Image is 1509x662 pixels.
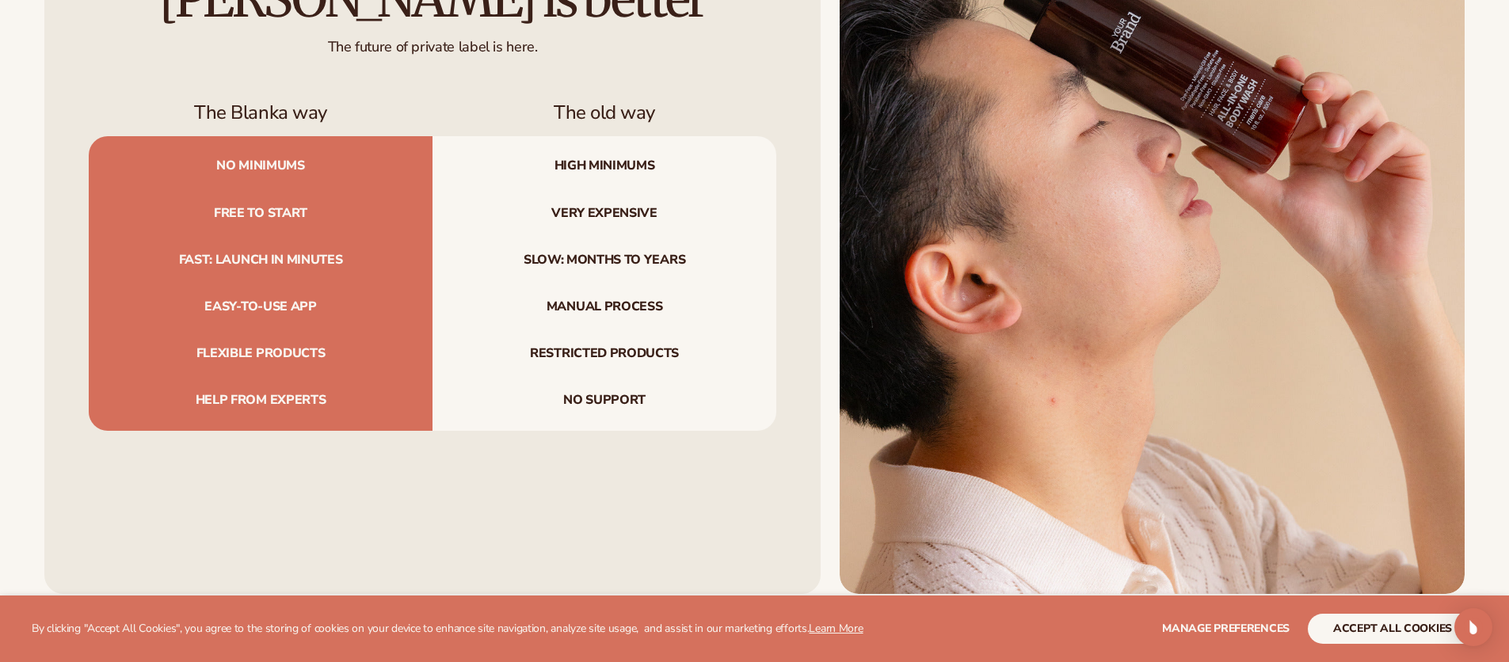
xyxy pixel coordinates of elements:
span: No minimums [89,136,433,189]
span: Fast: launch in minutes [89,237,433,283]
div: The future of private label is here. [89,25,776,56]
span: Flexible products [89,330,433,377]
span: Manual process [433,283,776,330]
span: Help from experts [89,377,433,430]
span: Manage preferences [1162,621,1290,636]
a: Learn More [809,621,863,636]
span: Slow: months to years [433,237,776,283]
h3: The Blanka way [89,101,433,124]
div: Open Intercom Messenger [1454,608,1492,646]
button: Manage preferences [1162,614,1290,644]
p: By clicking "Accept All Cookies", you agree to the storing of cookies on your device to enhance s... [32,622,863,636]
button: accept all cookies [1308,614,1477,644]
span: No support [433,377,776,430]
span: High minimums [433,136,776,189]
span: Very expensive [433,190,776,237]
span: Free to start [89,190,433,237]
span: Easy-to-use app [89,283,433,330]
span: Restricted products [433,330,776,377]
h3: The old way [433,101,776,124]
